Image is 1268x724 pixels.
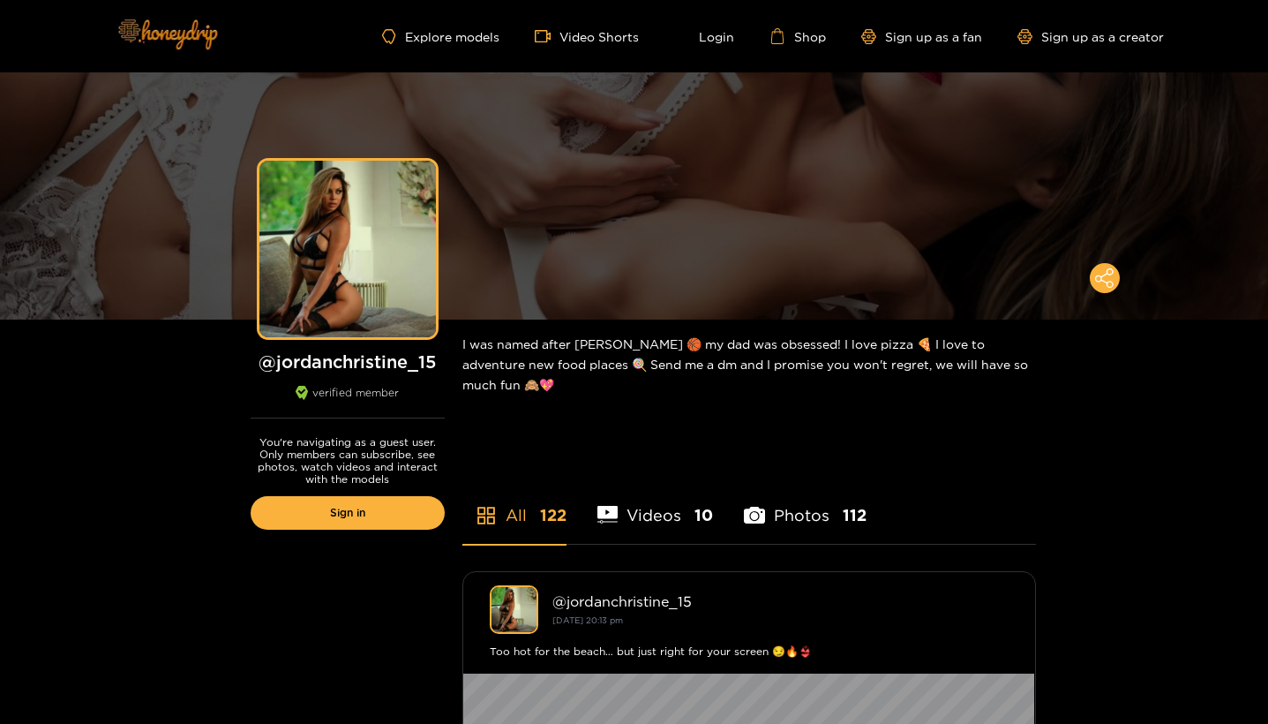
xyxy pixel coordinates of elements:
li: Photos [744,464,867,544]
div: Too hot for the beach… but just right for your screen 😏🔥👙 [490,643,1009,660]
span: 112 [843,504,867,526]
a: Shop [769,28,826,44]
p: You're navigating as a guest user. Only members can subscribe, see photos, watch videos and inter... [251,436,445,486]
span: video-camera [535,28,559,44]
a: Video Shorts [535,28,639,44]
img: jordanchristine_15 [490,585,538,634]
span: 10 [694,504,713,526]
span: appstore [476,505,497,526]
a: Sign up as a fan [861,29,982,44]
div: @ jordanchristine_15 [552,593,1009,609]
h1: @ jordanchristine_15 [251,351,445,373]
div: verified member [251,386,445,419]
div: I was named after [PERSON_NAME] 🏀 my dad was obsessed! I love pizza 🍕 I love to adventure new foo... [462,320,1036,409]
a: Login [674,28,734,44]
li: All [462,464,566,544]
small: [DATE] 20:13 pm [552,615,623,625]
span: 122 [540,504,566,526]
li: Videos [597,464,714,544]
a: Sign up as a creator [1017,29,1164,44]
a: Explore models [382,29,499,44]
a: Sign in [251,496,445,530]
